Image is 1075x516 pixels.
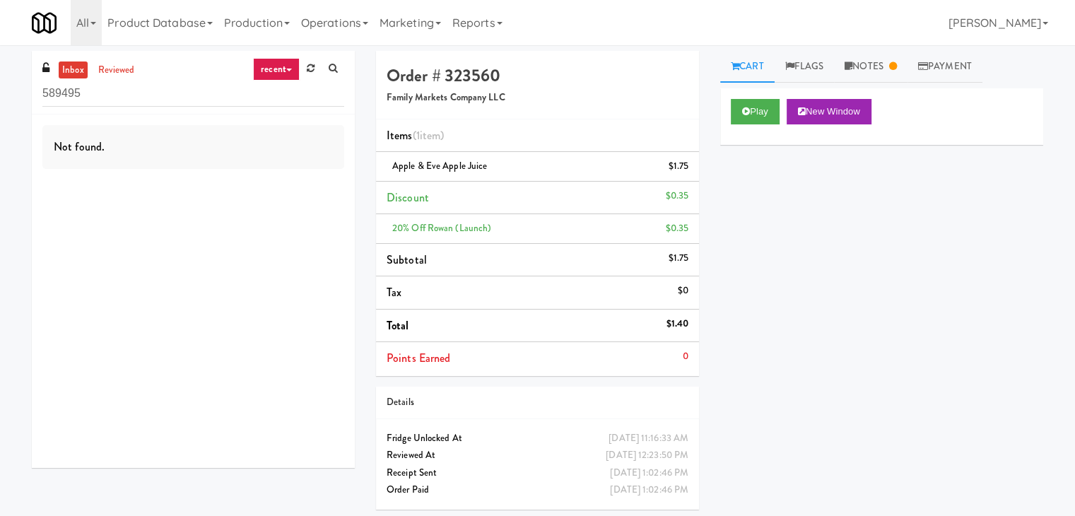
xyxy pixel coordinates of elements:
span: Apple & Eve Apple Juice [392,159,487,172]
div: 0 [683,348,688,365]
a: Cart [720,51,775,83]
div: Reviewed At [387,447,688,464]
div: [DATE] 1:02:46 PM [610,464,688,482]
div: $1.75 [669,158,689,175]
div: Receipt Sent [387,464,688,482]
span: Tax [387,284,401,300]
input: Search vision orders [42,81,344,107]
div: $0 [678,282,688,300]
span: (1 ) [413,127,445,143]
a: Flags [775,51,835,83]
div: [DATE] 11:16:33 AM [609,430,688,447]
div: Order Paid [387,481,688,499]
h4: Order # 323560 [387,66,688,85]
a: recent [253,58,300,81]
span: Discount [387,189,429,206]
div: $0.35 [666,187,689,205]
div: [DATE] 12:23:50 PM [606,447,688,464]
span: Points Earned [387,350,450,366]
button: New Window [787,99,871,124]
div: Details [387,394,688,411]
span: Total [387,317,409,334]
span: Subtotal [387,252,427,268]
div: $1.40 [666,315,689,333]
span: 20% Off Rowan (launch) [392,221,491,235]
div: [DATE] 1:02:46 PM [610,481,688,499]
ng-pluralize: item [420,127,440,143]
span: Items [387,127,444,143]
span: Not found. [54,139,105,155]
h5: Family Markets Company LLC [387,93,688,103]
div: Fridge Unlocked At [387,430,688,447]
a: reviewed [95,61,139,79]
div: $0.35 [666,220,689,238]
div: $1.75 [669,250,689,267]
button: Play [731,99,780,124]
a: inbox [59,61,88,79]
a: Payment [907,51,982,83]
a: Notes [834,51,907,83]
img: Micromart [32,11,57,35]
